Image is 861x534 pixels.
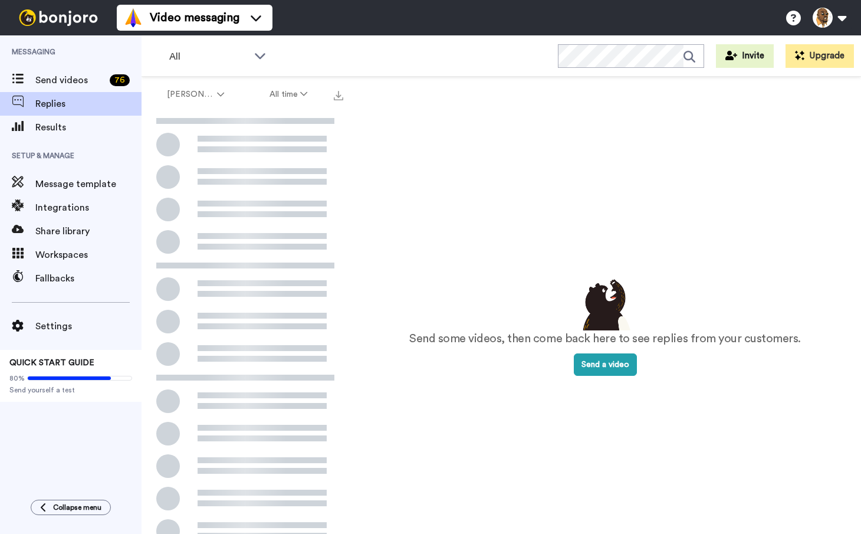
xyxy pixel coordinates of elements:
[409,330,801,348] p: Send some videos, then come back here to see replies from your customers.
[53,503,101,512] span: Collapse menu
[716,44,774,68] button: Invite
[35,177,142,191] span: Message template
[35,319,142,333] span: Settings
[167,89,215,100] span: [PERSON_NAME]
[169,50,248,64] span: All
[150,9,239,26] span: Video messaging
[9,359,94,367] span: QUICK START GUIDE
[35,271,142,286] span: Fallbacks
[574,353,637,376] button: Send a video
[124,8,143,27] img: vm-color.svg
[31,500,111,515] button: Collapse menu
[35,201,142,215] span: Integrations
[14,9,103,26] img: bj-logo-header-white.svg
[247,84,331,105] button: All time
[144,84,247,105] button: [PERSON_NAME]
[35,120,142,135] span: Results
[35,248,142,262] span: Workspaces
[786,44,854,68] button: Upgrade
[9,385,132,395] span: Send yourself a test
[330,86,347,103] button: Export all results that match these filters now.
[576,276,635,330] img: results-emptystates.png
[35,97,142,111] span: Replies
[35,73,105,87] span: Send videos
[574,361,637,369] a: Send a video
[9,374,25,383] span: 80%
[334,91,343,100] img: export.svg
[35,224,142,238] span: Share library
[110,74,130,86] div: 76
